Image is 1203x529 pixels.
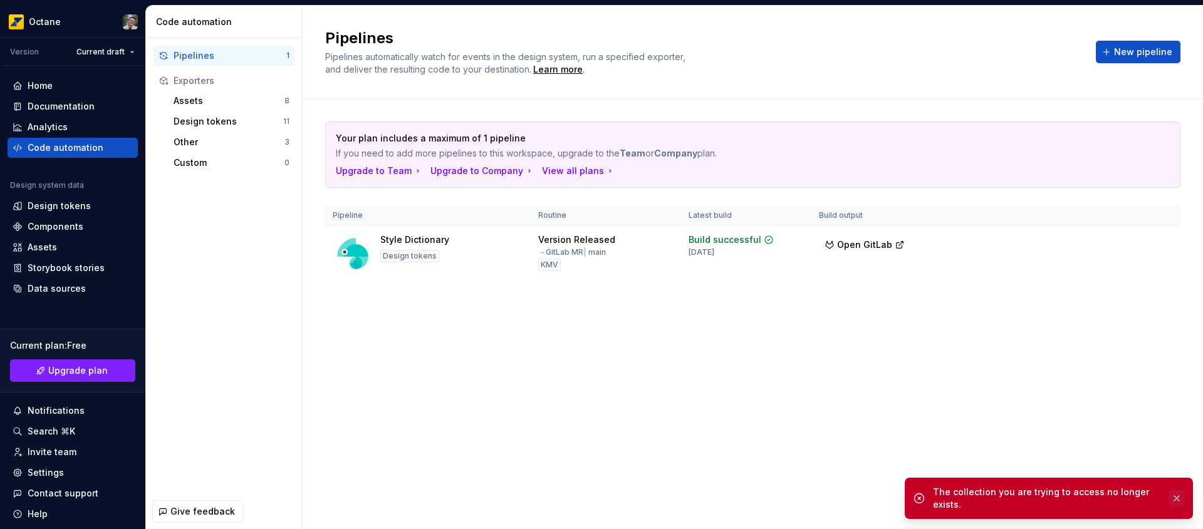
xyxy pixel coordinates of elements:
[8,138,138,158] a: Code automation
[538,259,561,271] div: KMV
[76,47,125,57] span: Current draft
[8,76,138,96] a: Home
[8,483,138,503] button: Contact support
[8,279,138,299] a: Data sources
[9,14,24,29] img: e8093afa-4b23-4413-bf51-00cde92dbd3f.png
[10,339,135,352] div: Current plan : Free
[28,220,83,233] div: Components
[336,147,1082,160] p: If you need to add more pipelines to this workspace, upgrade to the or plan.
[71,43,140,61] button: Current draft
[28,100,95,113] div: Documentation
[8,442,138,462] a: Invite team
[430,165,534,177] button: Upgrade to Company
[8,463,138,483] a: Settings
[620,148,645,158] strong: Team
[28,262,105,274] div: Storybook stories
[8,504,138,524] button: Help
[538,247,606,257] div: → GitLab MR main
[811,205,922,226] th: Build output
[28,466,64,479] div: Settings
[28,446,76,458] div: Invite team
[336,132,1082,145] p: Your plan includes a maximum of 1 pipeline
[174,157,284,169] div: Custom
[286,51,289,61] div: 1
[325,28,1081,48] h2: Pipelines
[531,205,681,226] th: Routine
[1114,46,1172,58] span: New pipeline
[28,141,103,154] div: Code automation
[283,116,289,126] div: 11
[8,237,138,257] a: Assets
[8,401,138,421] button: Notifications
[10,180,84,190] div: Design system data
[542,165,615,177] button: View all plans
[174,136,284,148] div: Other
[174,74,289,87] div: Exporters
[284,96,289,106] div: 8
[8,196,138,216] a: Design tokens
[29,16,61,28] div: Octane
[837,239,892,251] span: Open GitLab
[583,247,586,257] span: |
[28,80,53,92] div: Home
[10,47,39,57] div: Version
[174,95,284,107] div: Assets
[3,8,143,35] button: OctaneTiago
[154,46,294,66] button: Pipelines1
[28,487,98,500] div: Contact support
[284,158,289,168] div: 0
[819,234,910,256] button: Open GitLab
[156,16,297,28] div: Code automation
[538,234,615,246] div: Version Released
[123,14,138,29] img: Tiago
[380,234,449,246] div: Style Dictionary
[681,205,811,226] th: Latest build
[152,500,243,523] button: Give feedback
[169,91,294,111] button: Assets8
[533,63,583,76] a: Learn more
[169,153,294,173] button: Custom0
[28,241,57,254] div: Assets
[170,505,235,518] span: Give feedback
[654,148,697,158] strong: Company
[174,115,283,128] div: Design tokens
[284,137,289,147] div: 3
[531,65,585,74] span: .
[8,96,138,116] a: Documentation
[169,111,294,131] button: Design tokens11
[28,200,91,212] div: Design tokens
[174,49,286,62] div: Pipelines
[48,364,108,377] span: Upgrade plan
[8,258,138,278] a: Storybook stories
[28,425,75,438] div: Search ⌘K
[689,234,761,246] div: Build successful
[1096,41,1180,63] button: New pipeline
[819,241,910,252] a: Open GitLab
[8,217,138,237] a: Components
[28,508,48,520] div: Help
[28,282,86,295] div: Data sources
[325,51,688,74] span: Pipelines automatically watch for events in the design system, run a specified exporter, and deli...
[325,205,531,226] th: Pipeline
[380,250,439,262] div: Design tokens
[10,359,135,382] a: Upgrade plan
[28,121,68,133] div: Analytics
[8,117,138,137] a: Analytics
[8,421,138,441] button: Search ⌘K
[169,132,294,152] button: Other3
[689,247,714,257] div: [DATE]
[933,486,1161,511] div: The collection you are trying to access no longer exists.
[336,165,423,177] button: Upgrade to Team
[28,404,85,417] div: Notifications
